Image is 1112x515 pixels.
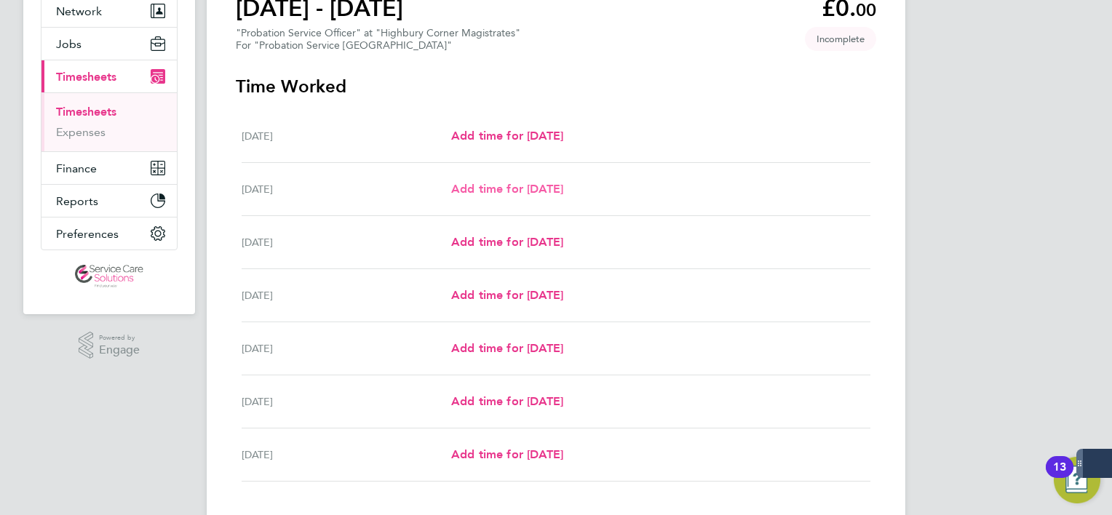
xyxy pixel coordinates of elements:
[41,60,177,92] button: Timesheets
[451,446,563,463] a: Add time for [DATE]
[56,125,106,139] a: Expenses
[56,4,102,18] span: Network
[99,344,140,356] span: Engage
[242,127,451,145] div: [DATE]
[451,129,563,143] span: Add time for [DATE]
[79,332,140,359] a: Powered byEngage
[41,152,177,184] button: Finance
[451,394,563,408] span: Add time for [DATE]
[451,340,563,357] a: Add time for [DATE]
[236,75,876,98] h3: Time Worked
[56,70,116,84] span: Timesheets
[41,92,177,151] div: Timesheets
[242,393,451,410] div: [DATE]
[41,28,177,60] button: Jobs
[99,332,140,344] span: Powered by
[56,161,97,175] span: Finance
[236,27,520,52] div: "Probation Service Officer" at "Highbury Corner Magistrates"
[1054,457,1100,503] button: Open Resource Center, 13 new notifications
[56,227,119,241] span: Preferences
[41,185,177,217] button: Reports
[56,37,82,51] span: Jobs
[242,340,451,357] div: [DATE]
[451,288,563,302] span: Add time for [DATE]
[242,233,451,251] div: [DATE]
[242,180,451,198] div: [DATE]
[242,446,451,463] div: [DATE]
[451,182,563,196] span: Add time for [DATE]
[56,105,116,119] a: Timesheets
[236,39,520,52] div: For "Probation Service [GEOGRAPHIC_DATA]"
[1053,467,1066,486] div: 13
[805,27,876,51] span: This timesheet is Incomplete.
[451,447,563,461] span: Add time for [DATE]
[451,235,563,249] span: Add time for [DATE]
[451,127,563,145] a: Add time for [DATE]
[451,233,563,251] a: Add time for [DATE]
[451,287,563,304] a: Add time for [DATE]
[56,194,98,208] span: Reports
[41,217,177,249] button: Preferences
[75,265,143,288] img: servicecare-logo-retina.png
[451,180,563,198] a: Add time for [DATE]
[41,265,178,288] a: Go to home page
[451,393,563,410] a: Add time for [DATE]
[451,341,563,355] span: Add time for [DATE]
[242,287,451,304] div: [DATE]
